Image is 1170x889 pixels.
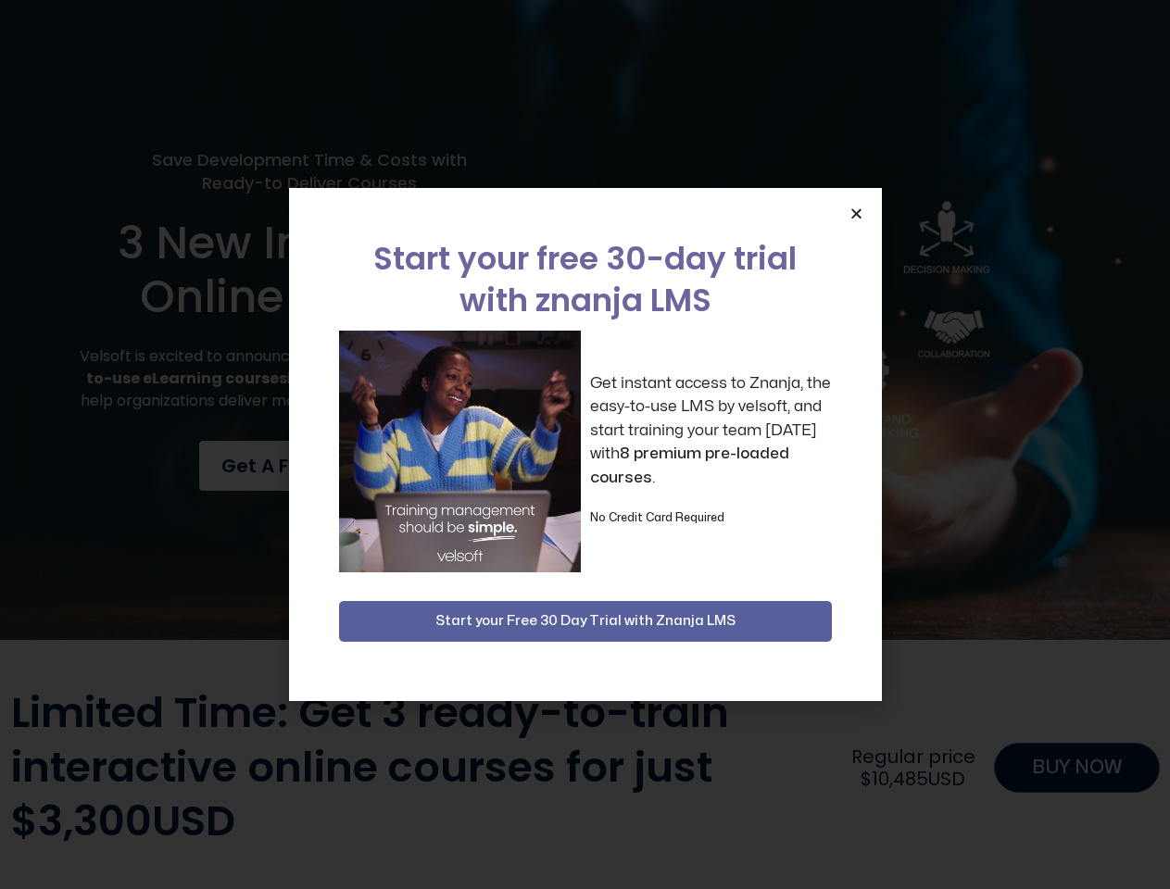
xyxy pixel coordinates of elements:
h2: Start your free 30-day trial with znanja LMS [339,238,832,321]
p: Get instant access to Znanja, the easy-to-use LMS by velsoft, and start training your team [DATE]... [590,371,832,490]
strong: 8 premium pre-loaded courses [590,445,789,485]
a: Close [849,207,863,220]
button: Start your Free 30 Day Trial with Znanja LMS [339,601,832,642]
span: Start your Free 30 Day Trial with Znanja LMS [435,610,736,632]
strong: No Credit Card Required [590,512,724,523]
img: a woman sitting at her laptop dancing [339,331,581,572]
